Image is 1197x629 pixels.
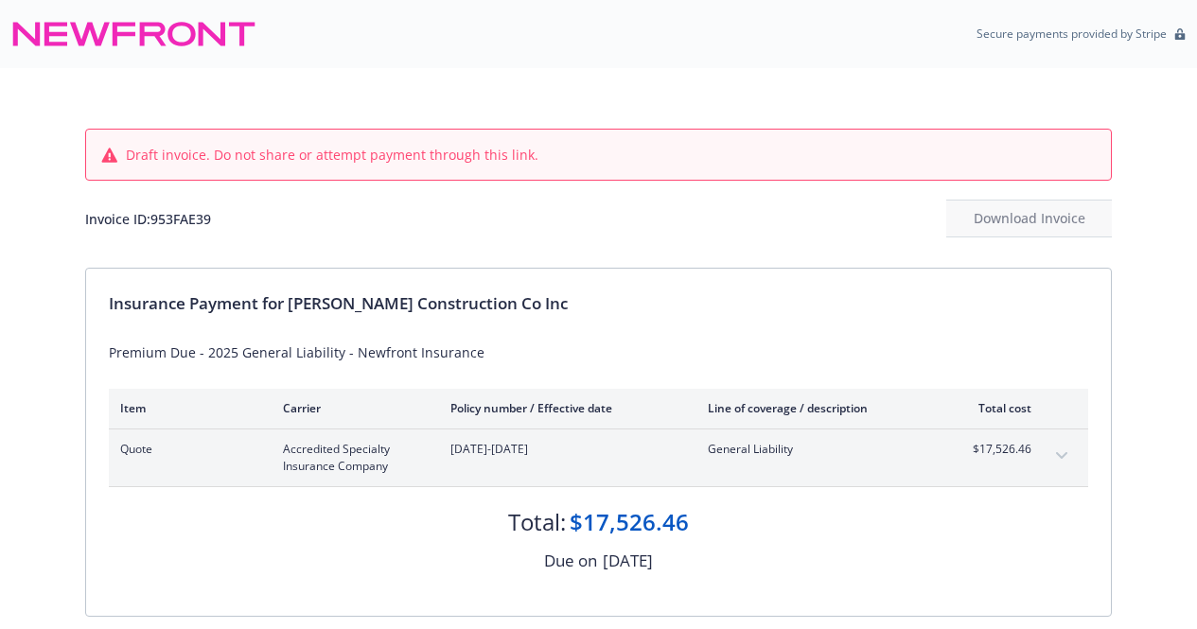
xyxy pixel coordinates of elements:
div: Item [120,400,253,416]
p: Secure payments provided by Stripe [977,26,1167,42]
div: Due on [544,549,597,573]
span: Quote [120,441,253,458]
div: [DATE] [603,549,653,573]
span: Accredited Specialty Insurance Company [283,441,420,475]
div: Line of coverage / description [708,400,930,416]
button: Download Invoice [946,200,1112,237]
div: Total cost [960,400,1031,416]
div: QuoteAccredited Specialty Insurance Company[DATE]-[DATE]General Liability$17,526.46expand content [109,429,1088,486]
div: Insurance Payment for [PERSON_NAME] Construction Co Inc [109,291,1088,316]
div: Download Invoice [946,201,1112,236]
span: General Liability [708,441,930,458]
button: expand content [1047,441,1077,471]
div: Premium Due - 2025 General Liability - Newfront Insurance [109,342,1088,362]
div: Total: [508,506,566,538]
span: $17,526.46 [960,441,1031,458]
div: Policy number / Effective date [450,400,678,416]
div: Invoice ID: 953FAE39 [85,209,211,229]
span: Draft invoice. Do not share or attempt payment through this link. [126,145,538,165]
div: Carrier [283,400,420,416]
span: [DATE]-[DATE] [450,441,678,458]
div: $17,526.46 [570,506,689,538]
